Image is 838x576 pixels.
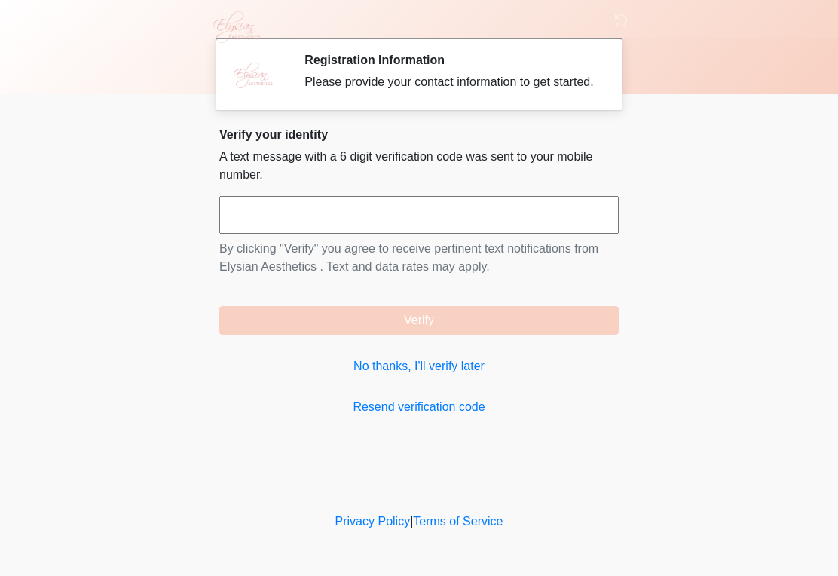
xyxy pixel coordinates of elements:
[219,306,619,335] button: Verify
[204,11,268,43] img: Elysian Aesthetics Logo
[413,515,503,528] a: Terms of Service
[219,148,619,184] p: A text message with a 6 digit verification code was sent to your mobile number.
[231,53,276,98] img: Agent Avatar
[335,515,411,528] a: Privacy Policy
[304,73,596,91] div: Please provide your contact information to get started.
[219,127,619,142] h2: Verify your identity
[219,398,619,416] a: Resend verification code
[219,240,619,276] p: By clicking "Verify" you agree to receive pertinent text notifications from Elysian Aesthetics . ...
[219,357,619,375] a: No thanks, I'll verify later
[410,515,413,528] a: |
[304,53,596,67] h2: Registration Information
